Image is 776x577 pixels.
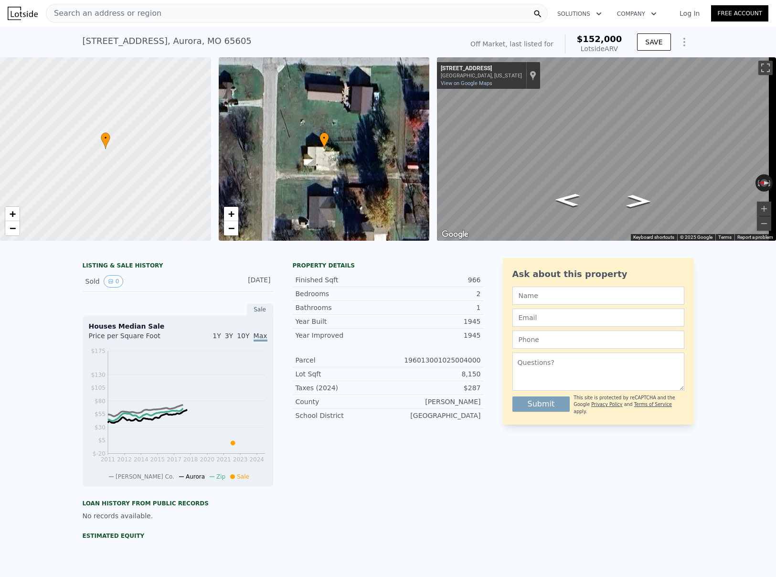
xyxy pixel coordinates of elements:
div: County [296,397,388,406]
div: 196013001025004000 [388,355,481,365]
tspan: 2024 [249,456,264,463]
span: + [228,208,234,220]
div: Ask about this property [512,267,684,281]
input: Email [512,309,684,327]
tspan: 2012 [117,456,132,463]
div: Street View [437,57,776,241]
span: [PERSON_NAME] Co. [116,473,174,480]
div: 2 [388,289,481,299]
span: Sale [237,473,249,480]
a: Privacy Policy [591,402,622,407]
div: School District [296,411,388,420]
div: • [319,132,329,149]
div: Property details [293,262,484,269]
button: Company [609,5,664,22]
div: $287 [388,383,481,393]
img: Google [439,228,471,241]
span: Zip [216,473,225,480]
div: Parcel [296,355,388,365]
a: Terms [718,235,732,240]
span: − [10,222,16,234]
tspan: 2021 [216,456,231,463]
div: LISTING & SALE HISTORY [83,262,274,271]
div: 966 [388,275,481,285]
img: Lotside [8,7,38,20]
button: Toggle fullscreen view [758,61,773,75]
div: 8,150 [388,369,481,379]
tspan: 2020 [200,456,214,463]
tspan: $55 [95,411,106,417]
div: No records available. [83,511,274,521]
div: Estimated Equity [83,532,274,540]
a: View on Google Maps [441,80,492,86]
button: Solutions [550,5,609,22]
div: Price per Square Foot [89,331,178,346]
span: Max [254,332,267,342]
tspan: $105 [91,385,106,391]
span: © 2025 Google [680,235,712,240]
a: Show location on map [530,70,536,81]
tspan: 2023 [233,456,247,463]
a: Report a problem [737,235,773,240]
span: • [101,134,110,142]
span: • [319,134,329,142]
div: [PERSON_NAME] [388,397,481,406]
path: Go South, S Madison Ave [616,192,662,211]
a: Zoom out [5,221,20,235]
tspan: 2011 [100,456,115,463]
span: 10Y [237,332,249,340]
path: Go North, S Madison Ave [544,191,590,210]
div: [DATE] [228,275,271,288]
div: 1945 [388,317,481,326]
a: Zoom out [224,221,238,235]
a: Terms of Service [634,402,672,407]
button: Reset the view [755,179,773,187]
div: 1945 [388,331,481,340]
div: Sale [247,303,274,316]
tspan: $5 [98,437,105,444]
span: − [228,222,234,234]
div: Year Built [296,317,388,326]
tspan: $80 [95,398,106,405]
span: $152,000 [577,34,622,44]
div: Year Improved [296,331,388,340]
button: Show Options [675,32,694,52]
input: Name [512,287,684,305]
button: Rotate counterclockwise [755,174,761,192]
button: Keyboard shortcuts [633,234,674,241]
div: [GEOGRAPHIC_DATA] [388,411,481,420]
div: Houses Median Sale [89,321,267,331]
a: Free Account [711,5,768,21]
div: Lot Sqft [296,369,388,379]
span: + [10,208,16,220]
a: Open this area in Google Maps (opens a new window) [439,228,471,241]
tspan: $175 [91,348,106,354]
span: 1Y [213,332,221,340]
div: Bedrooms [296,289,388,299]
div: Off Market, last listed for [470,39,553,49]
div: [STREET_ADDRESS] , Aurora , MO 65605 [83,34,252,48]
span: 3Y [225,332,233,340]
div: 1 [388,303,481,312]
div: Lotside ARV [577,44,622,53]
button: Zoom in [757,202,771,216]
tspan: 2014 [133,456,148,463]
tspan: 2018 [183,456,198,463]
tspan: 2015 [150,456,165,463]
a: Log In [668,9,711,18]
div: Bathrooms [296,303,388,312]
div: [GEOGRAPHIC_DATA], [US_STATE] [441,73,522,79]
a: Zoom in [224,207,238,221]
div: Loan history from public records [83,500,274,507]
tspan: 2017 [167,456,181,463]
a: Zoom in [5,207,20,221]
input: Phone [512,331,684,349]
div: This site is protected by reCAPTCHA and the Google and apply. [574,395,684,415]
div: Map [437,57,776,241]
tspan: $130 [91,372,106,378]
button: SAVE [637,33,670,51]
span: Search an address or region [46,8,161,19]
tspan: $-20 [92,450,105,457]
span: Aurora [186,473,205,480]
button: Submit [512,396,570,412]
